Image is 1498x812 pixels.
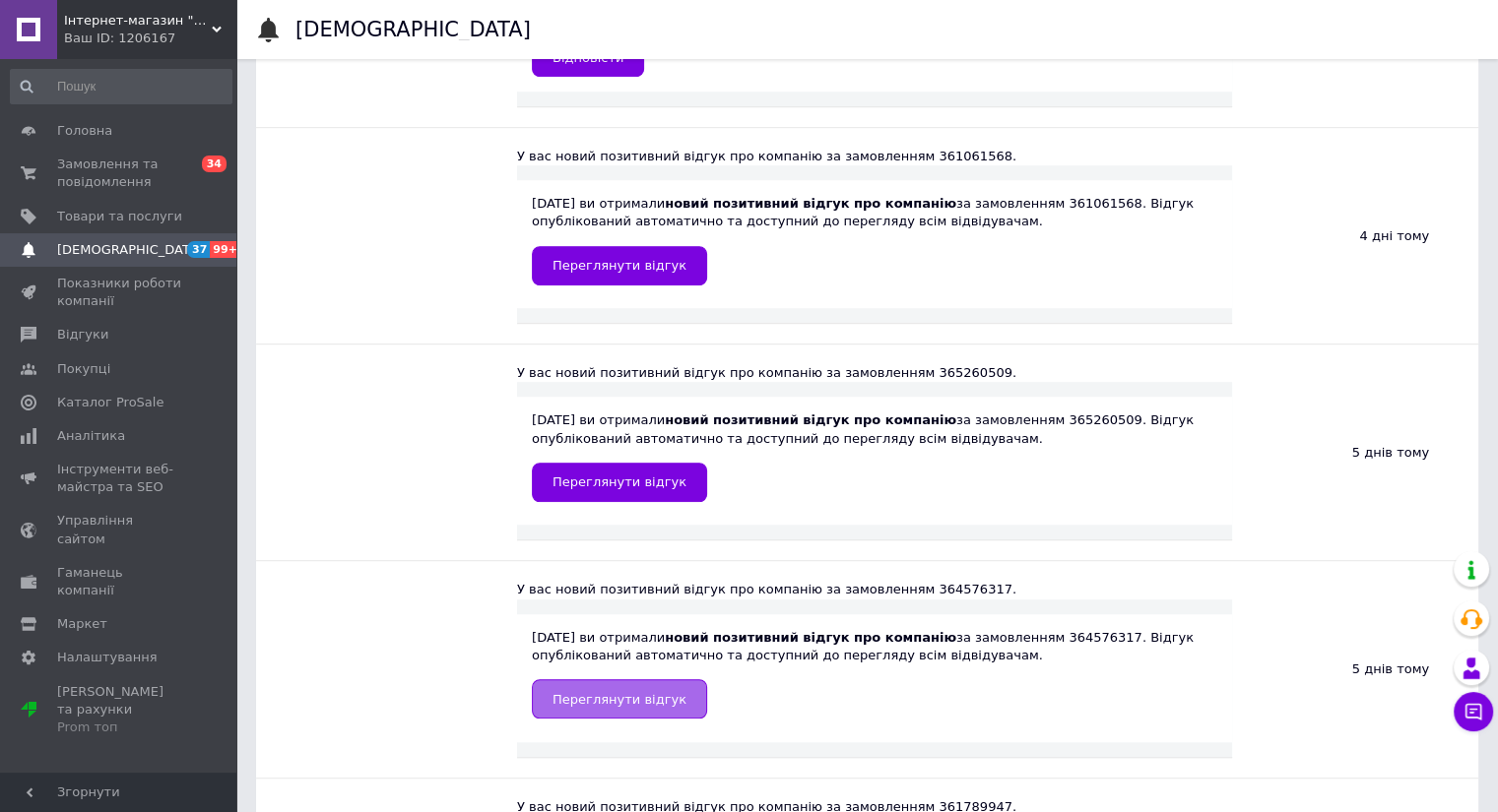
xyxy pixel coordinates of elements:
span: Переглянути відгук [553,258,686,273]
span: 37 [187,241,210,258]
span: 99+ [210,241,242,258]
span: [DEMOGRAPHIC_DATA] [57,241,203,259]
span: Товари та послуги [57,208,182,225]
span: Гаманець компанії [57,564,182,599]
div: [DATE] ви отримали за замовленням 364576317. Відгук опублікований автоматично та доступний до пер... [532,629,1217,718]
div: У вас новий позитивний відгук про компанію за замовленням 361061568. [517,148,1232,165]
span: Налаштування [57,649,158,666]
input: Пошук [10,69,232,104]
span: Показники роботи компанії [57,275,182,310]
button: Чат з покупцем [1454,692,1493,731]
b: новий позитивний відгук про компанію [665,196,956,211]
h1: [DEMOGRAPHIC_DATA] [295,18,531,41]
span: Маркет [57,615,107,633]
span: 34 [202,156,227,172]
span: Управління сайтом [57,512,182,547]
b: новий позитивний відгук про компанію [665,412,956,427]
span: Замовлення та повідомлення [57,156,182,191]
div: Ваш ID: 1206167 [64,30,236,47]
span: Покупці [57,360,110,378]
span: [PERSON_NAME] та рахунки [57,683,182,737]
div: Prom топ [57,718,182,736]
div: [DATE] ви отримали за замовленням 361061568. Відгук опублікований автоматично та доступний до пер... [532,195,1217,284]
a: Переглянути відгук [532,463,707,502]
a: Переглянути відгук [532,679,707,718]
div: 5 днів тому [1232,561,1478,777]
div: [DATE] ви отримали за замовленням 365260509. Відгук опублікований автоматично та доступний до пер... [532,411,1217,501]
span: Каталог ProSale [57,394,163,411]
span: Головна [57,122,112,140]
div: 4 дні тому [1232,128,1478,344]
b: новий позитивний відгук про компанію [665,630,956,645]
span: Переглянути відгук [553,692,686,707]
div: 5 днів тому [1232,344,1478,560]
span: Аналітика [57,427,125,445]
div: У вас новий позитивний відгук про компанію за замовленням 365260509. [517,364,1232,382]
span: Відгуки [57,326,108,344]
div: У вас новий позитивний відгук про компанію за замовленням 364576317. [517,581,1232,598]
a: Переглянути відгук [532,246,707,285]
span: Переглянути відгук [553,474,686,489]
span: Інструменти веб-майстра та SEO [57,461,182,496]
span: Інтернет-магазин "E-mag" [64,12,212,30]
